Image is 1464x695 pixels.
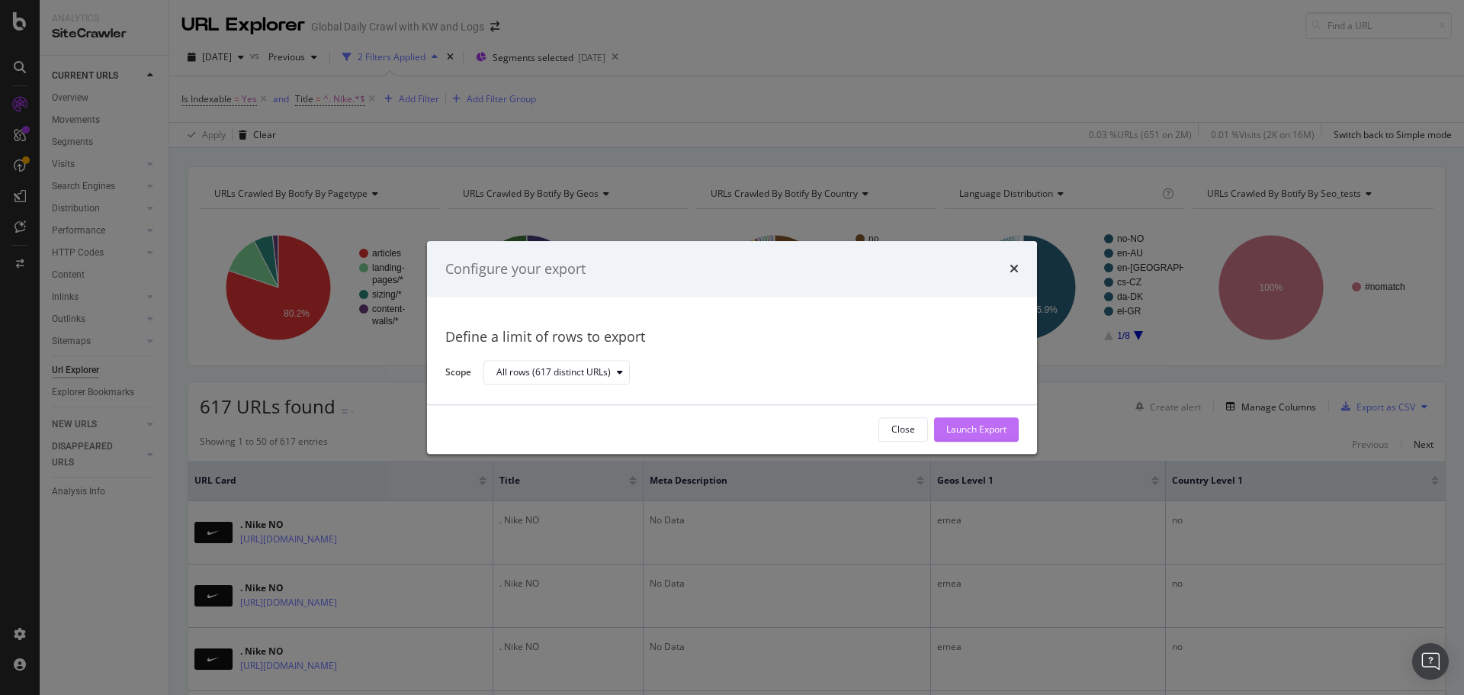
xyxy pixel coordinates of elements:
div: Open Intercom Messenger [1412,643,1449,680]
div: modal [427,241,1037,454]
div: Define a limit of rows to export [445,328,1019,348]
button: Close [878,417,928,442]
div: times [1010,259,1019,279]
label: Scope [445,365,471,382]
div: Launch Export [946,423,1006,436]
div: Configure your export [445,259,586,279]
button: Launch Export [934,417,1019,442]
button: All rows (617 distinct URLs) [483,361,630,385]
div: All rows (617 distinct URLs) [496,368,611,378]
div: Close [891,423,915,436]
